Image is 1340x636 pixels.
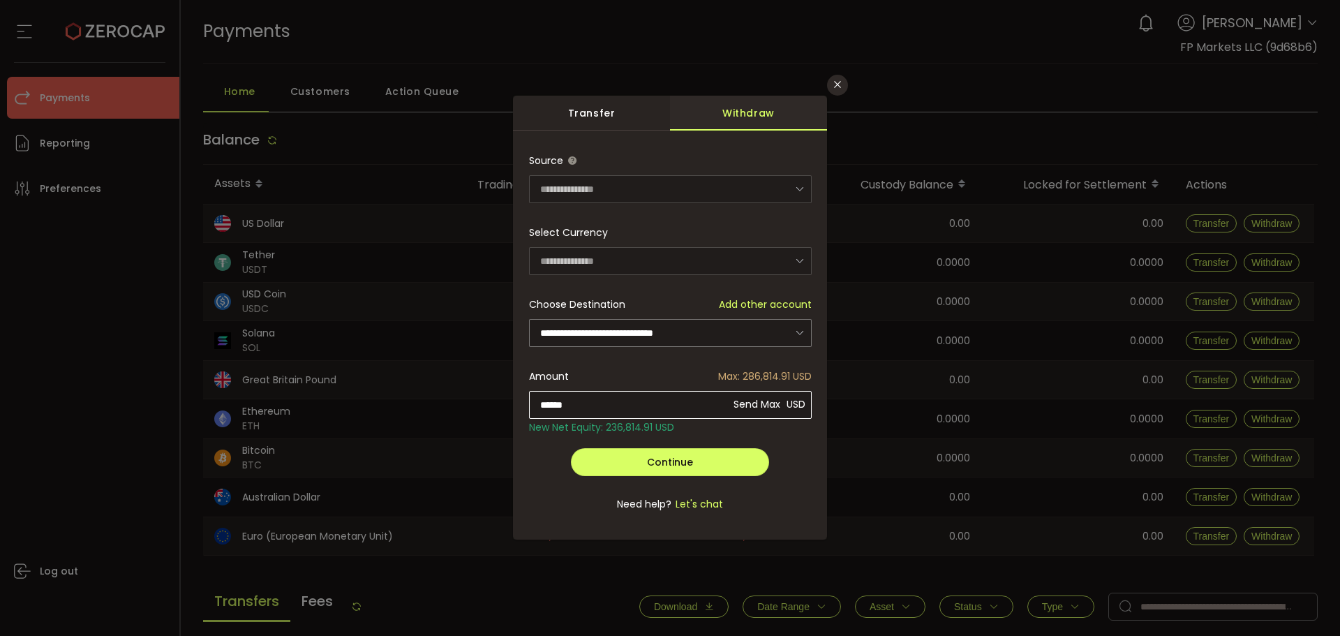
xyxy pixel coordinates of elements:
[529,147,563,175] span: Source
[670,96,827,131] div: Withdraw
[529,362,569,390] span: Amount
[529,420,674,434] span: New Net Equity: 236,814.91 USD
[1270,569,1340,636] iframe: Chat Widget
[513,96,670,131] div: Transfer
[647,455,693,469] span: Continue
[787,397,805,411] span: USD
[671,497,723,511] span: Let's chat
[718,362,812,390] span: Max: 286,814.91 USD
[529,290,625,318] span: Choose Destination
[731,390,782,418] span: Send Max
[571,448,769,476] button: Continue
[513,96,827,540] div: dialog
[617,497,671,511] span: Need help?
[719,290,812,318] span: Add other account
[529,225,608,239] label: Select Currency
